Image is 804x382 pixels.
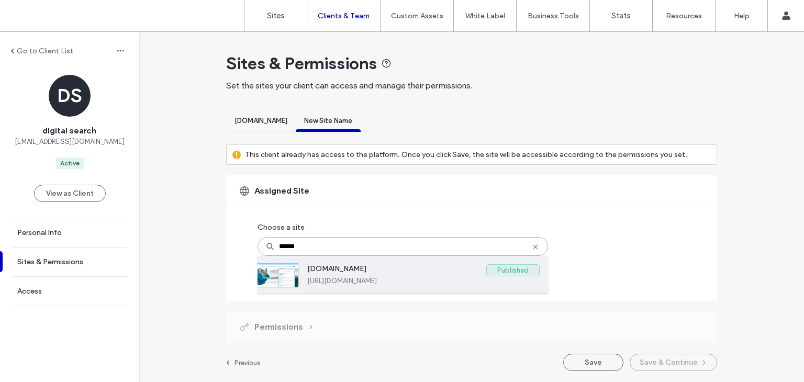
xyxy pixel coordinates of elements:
[60,159,80,168] div: Active
[318,12,370,20] label: Clients & Team
[307,277,540,285] label: [URL][DOMAIN_NAME]
[528,12,579,20] label: Business Tools
[226,81,472,91] span: Set the sites your client can access and manage their permissions.
[17,257,83,266] label: Sites & Permissions
[234,117,287,125] span: [DOMAIN_NAME]
[486,264,540,276] label: Published
[611,11,631,20] label: Stats
[307,264,486,277] label: [DOMAIN_NAME]
[17,228,62,237] label: Personal Info
[234,359,261,367] label: Previous
[254,321,303,333] span: Permissions
[391,12,443,20] label: Custom Assets
[42,125,96,137] span: digital search
[24,7,45,17] span: Help
[226,358,261,367] a: Previous
[563,354,623,371] button: Save
[226,53,377,74] span: Sites & Permissions
[17,287,42,296] label: Access
[666,12,702,20] label: Resources
[17,47,73,55] label: Go to Client List
[245,145,687,164] label: This client already has access to the platform. Once you click Save, the site will be accessible ...
[49,75,91,117] div: DS
[465,12,505,20] label: White Label
[734,12,750,20] label: Help
[15,137,125,147] span: [EMAIL_ADDRESS][DOMAIN_NAME]
[304,117,352,125] span: New Site Name
[34,185,106,202] button: View as Client
[258,218,305,237] label: Choose a site
[267,11,285,20] label: Sites
[254,185,309,197] span: Assigned Site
